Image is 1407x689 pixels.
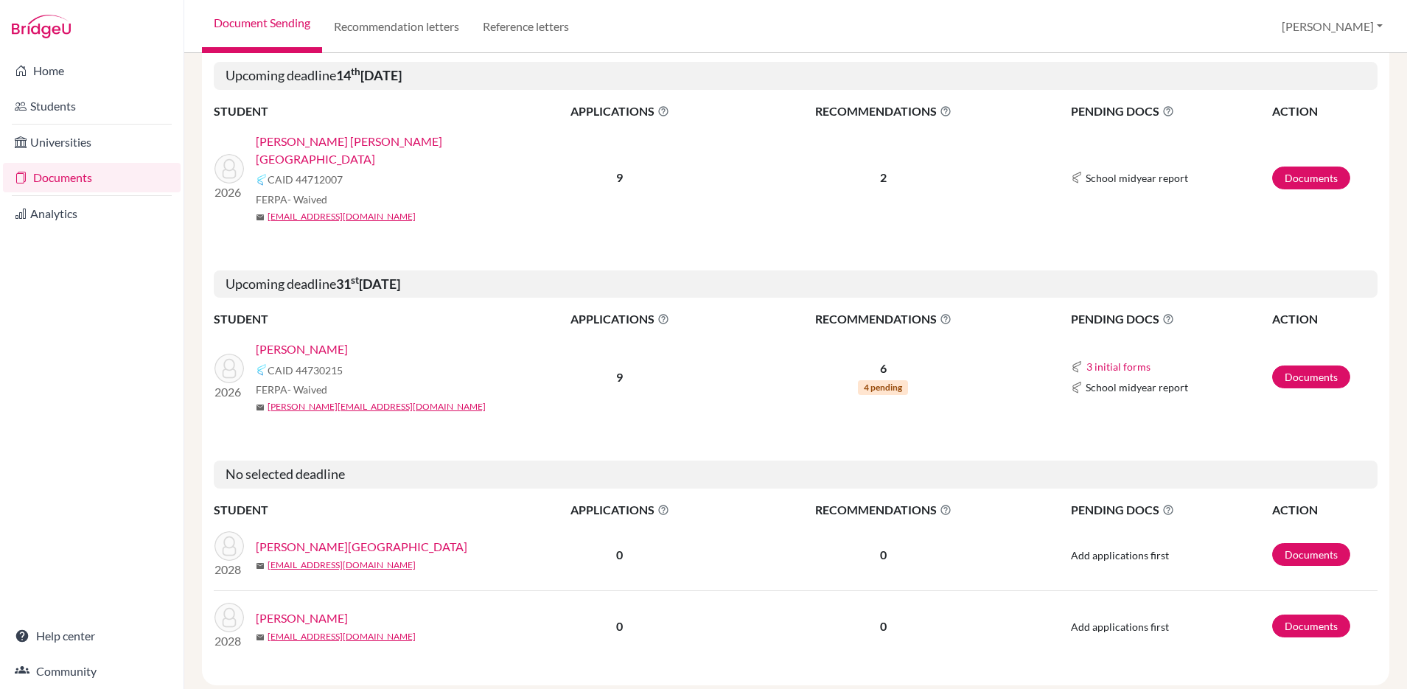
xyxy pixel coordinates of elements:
a: Documents [1272,615,1350,637]
b: 14 [DATE] [336,67,402,83]
span: FERPA [256,382,327,397]
a: Universities [3,127,181,157]
p: 2026 [214,183,244,201]
span: RECOMMENDATIONS [731,310,1035,328]
span: mail [256,633,265,642]
span: School midyear report [1086,170,1188,186]
span: CAID 44730215 [268,363,343,378]
b: 9 [616,170,623,184]
p: 0 [731,546,1035,564]
th: ACTION [1271,500,1378,520]
span: Add applications first [1071,620,1169,633]
a: Documents [1272,366,1350,388]
span: CAID 44712007 [268,172,343,187]
h5: Upcoming deadline [214,270,1378,298]
p: 2 [731,169,1035,186]
a: Students [3,91,181,121]
a: [PERSON_NAME] [256,340,348,358]
a: Community [3,657,181,686]
sup: th [351,66,360,77]
a: [PERSON_NAME][GEOGRAPHIC_DATA] [256,538,467,556]
th: STUDENT [214,309,509,329]
a: [PERSON_NAME] [PERSON_NAME][GEOGRAPHIC_DATA] [256,133,519,168]
b: 31 [DATE] [336,276,400,292]
h5: Upcoming deadline [214,62,1378,90]
span: RECOMMENDATIONS [731,501,1035,519]
a: Analytics [3,199,181,228]
span: APPLICATIONS [509,310,730,328]
img: Kassam, Sofia [214,531,244,561]
a: [PERSON_NAME] [256,609,348,627]
th: STUDENT [214,500,509,520]
p: 6 [731,360,1035,377]
button: [PERSON_NAME] [1275,13,1389,41]
a: [EMAIL_ADDRESS][DOMAIN_NAME] [268,210,416,223]
h5: No selected deadline [214,461,1378,489]
a: Documents [3,163,181,192]
img: Castro Montvelisky, Sofía [214,154,244,183]
span: mail [256,403,265,412]
button: 3 initial forms [1086,358,1151,375]
b: 0 [616,619,623,633]
a: [EMAIL_ADDRESS][DOMAIN_NAME] [268,559,416,572]
th: ACTION [1271,102,1378,121]
img: Hernández, Sofía [214,354,244,383]
span: RECOMMENDATIONS [731,102,1035,120]
th: STUDENT [214,102,509,121]
span: - Waived [287,383,327,396]
b: 0 [616,548,623,562]
span: mail [256,562,265,570]
img: Common App logo [1071,382,1083,394]
a: [PERSON_NAME][EMAIL_ADDRESS][DOMAIN_NAME] [268,400,486,413]
span: - Waived [287,193,327,206]
a: Help center [3,621,181,651]
b: 9 [616,370,623,384]
img: Bridge-U [12,15,71,38]
a: Documents [1272,543,1350,566]
span: PENDING DOCS [1071,102,1271,120]
img: Common App logo [256,364,268,376]
img: Common App logo [1071,361,1083,373]
a: Documents [1272,167,1350,189]
sup: st [351,274,359,286]
span: 4 pending [858,380,908,395]
span: PENDING DOCS [1071,310,1271,328]
img: Serna, Sofia Mercedes [214,603,244,632]
img: Common App logo [256,174,268,186]
span: PENDING DOCS [1071,501,1271,519]
span: School midyear report [1086,380,1188,395]
a: Home [3,56,181,85]
a: [EMAIL_ADDRESS][DOMAIN_NAME] [268,630,416,643]
span: APPLICATIONS [509,102,730,120]
th: ACTION [1271,309,1378,329]
span: APPLICATIONS [509,501,730,519]
p: 2028 [214,632,244,650]
p: 2026 [214,383,244,401]
span: FERPA [256,192,327,207]
p: 0 [731,618,1035,635]
span: mail [256,213,265,222]
img: Common App logo [1071,172,1083,183]
p: 2028 [214,561,244,578]
span: Add applications first [1071,549,1169,562]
